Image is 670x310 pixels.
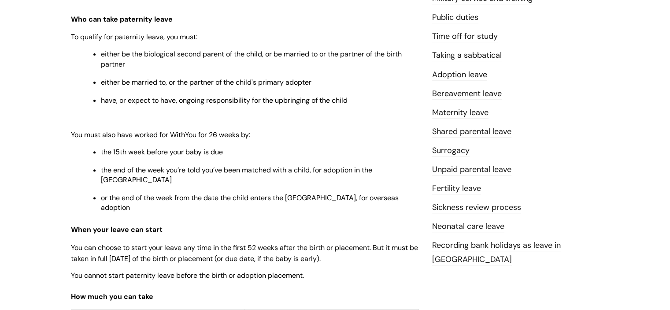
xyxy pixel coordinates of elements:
[432,240,561,265] a: Recording bank holidays as leave in [GEOGRAPHIC_DATA]
[432,88,502,100] a: Bereavement leave
[432,202,521,213] a: Sickness review process
[432,12,478,23] a: Public duties
[71,292,153,301] span: How much you can take
[71,225,163,234] span: When your leave can start
[71,130,250,139] span: You must also have worked for WithYou for 26 weeks by:
[432,31,498,42] a: Time off for study
[432,221,504,232] a: Neonatal care leave
[432,164,511,176] a: Unpaid parental leave
[71,271,304,280] span: You cannot start paternity leave before the birth or adoption placement.
[101,78,311,87] span: either be married to, or the partner of the child's primary adopter
[432,183,481,194] a: Fertility leave
[432,50,502,61] a: Taking a sabbatical
[432,107,489,119] a: Maternity leave
[71,32,197,41] span: To qualify for paternity leave, you must:
[101,49,402,68] span: either be the biological second parent of the child, or be married to or the partner of the birth...
[101,165,372,184] span: the end of the week you’re told you’ve been matched with a child, for adoption in the [GEOGRAPHIC...
[71,15,173,24] span: Who can take paternity leave
[432,69,487,81] a: Adoption leave
[432,126,511,138] a: Shared parental leave
[101,147,223,157] span: the 15th week before your baby is due
[101,96,348,105] span: have, or expect to have, ongoing responsibility for the upbringing of the child
[432,145,470,157] a: Surrogacy
[71,243,418,263] span: You can choose to start your leave any time in the first 52 weeks after the birth or placement. B...
[101,193,399,212] span: or the end of the week from the date the child enters the [GEOGRAPHIC_DATA], for overseas adoption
